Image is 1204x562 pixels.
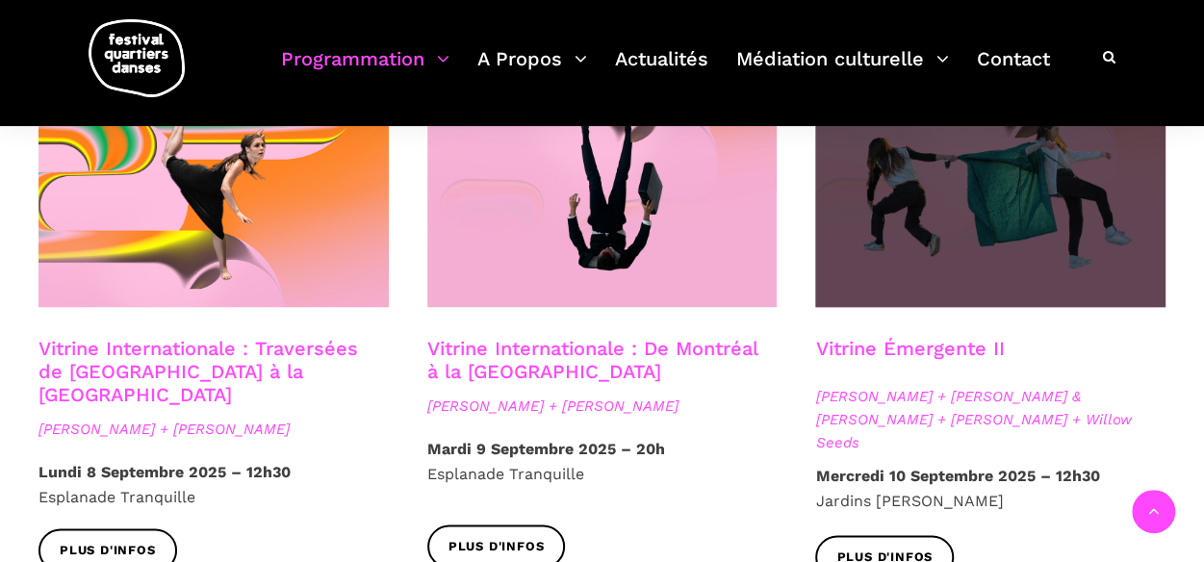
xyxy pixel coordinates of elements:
[38,336,358,405] a: Vitrine Internationale : Traversées de [GEOGRAPHIC_DATA] à la [GEOGRAPHIC_DATA]
[815,466,1099,484] strong: Mercredi 10 Septembre 2025 – 12h30
[427,464,584,482] span: Esplanade Tranquille
[815,384,1166,453] span: [PERSON_NAME] + [PERSON_NAME] & [PERSON_NAME] + [PERSON_NAME] + Willow Seeds
[89,19,185,97] img: logo-fqd-med
[38,487,195,505] span: Esplanade Tranquille
[977,42,1050,99] a: Contact
[427,336,757,382] a: Vitrine Internationale : De Montréal à la [GEOGRAPHIC_DATA]
[815,491,1003,509] span: Jardins [PERSON_NAME]
[427,439,665,457] strong: Mardi 9 Septembre 2025 – 20h
[448,536,545,556] span: Plus d'infos
[815,336,1004,359] a: Vitrine Émergente II
[38,462,291,480] strong: Lundi 8 Septembre 2025 – 12h30
[427,394,778,417] span: [PERSON_NAME] + [PERSON_NAME]
[38,417,389,440] span: [PERSON_NAME] + [PERSON_NAME]
[60,540,156,560] span: Plus d'infos
[736,42,949,99] a: Médiation culturelle
[615,42,708,99] a: Actualités
[281,42,449,99] a: Programmation
[477,42,587,99] a: A Propos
